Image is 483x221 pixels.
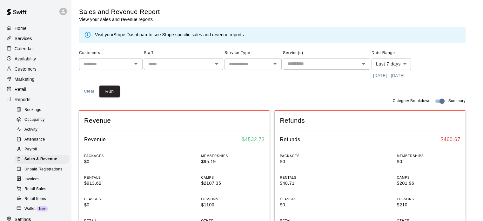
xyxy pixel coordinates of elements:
[15,185,69,194] div: Retail Sales
[15,145,69,154] div: Payroll
[84,158,148,165] p: $0
[24,176,39,183] span: Invoices
[397,180,460,187] p: $201.96
[15,204,71,214] a: WalletNew
[131,59,140,68] button: Open
[15,165,69,174] div: Unpaid Registrations
[95,31,244,38] div: Visit your to see Stripe specific sales and revenue reports
[5,34,66,43] a: Services
[84,202,148,208] p: $0
[79,86,99,97] button: Clear
[84,135,106,144] h6: Revenue
[201,175,265,180] p: CAMPS
[15,35,32,42] p: Services
[99,86,120,97] button: Run
[24,146,37,153] span: Payroll
[15,195,69,204] div: Retail Items
[372,71,406,81] button: [DATE] - [DATE]
[280,154,343,158] p: PACKAGES
[15,106,69,114] div: Bookings
[280,197,343,202] p: CLASSES
[24,156,57,162] span: Sales & Revenue
[15,56,36,62] p: Availability
[113,32,149,37] a: Stripe Dashboard
[15,145,71,155] a: Payroll
[15,204,69,213] div: WalletNew
[5,44,66,53] a: Calendar
[225,48,282,58] span: Service Type
[24,107,41,113] span: Bookings
[15,174,71,184] a: Invoices
[15,135,69,144] div: Attendance
[280,202,343,208] p: $0
[15,175,69,184] div: Invoices
[15,105,71,115] a: Bookings
[359,59,368,68] button: Open
[397,197,460,202] p: LESSONS
[84,180,148,187] p: $913.62
[24,206,36,212] span: Wallet
[392,98,430,104] span: Category Breakdown
[440,135,460,144] h6: $ 460.67
[24,136,45,143] span: Attendance
[280,180,343,187] p: $48.71
[5,24,66,33] div: Home
[84,116,265,125] span: Revenue
[372,48,427,58] span: Date Range
[15,155,69,164] div: Sales & Revenue
[15,164,71,174] a: Unpaid Registrations
[15,155,71,164] a: Sales & Revenue
[84,175,148,180] p: RENTALS
[5,74,66,84] a: Marketing
[201,197,265,202] p: LESSONS
[201,202,265,208] p: $1100
[15,45,33,52] p: Calendar
[144,48,223,58] span: Staff
[24,186,46,192] span: Retail Sales
[84,154,148,158] p: PACKAGES
[79,16,160,23] p: View your sales and revenue reports
[201,180,265,187] p: $2107.35
[5,95,66,104] a: Reports
[397,202,460,208] p: $210
[24,127,37,133] span: Activity
[15,135,71,145] a: Attendance
[15,115,71,125] a: Occupancy
[212,59,221,68] button: Open
[79,8,160,16] h5: Sales and Revenue Report
[15,115,69,124] div: Occupancy
[15,25,27,31] p: Home
[15,125,71,135] a: Activity
[15,66,37,72] p: Customers
[280,158,343,165] p: $0
[397,154,460,158] p: MEMBERSHIPS
[5,64,66,74] a: Customers
[37,207,48,211] span: New
[201,154,265,158] p: MEMBERSHIPS
[372,58,411,70] div: Last 7 days
[24,117,45,123] span: Occupancy
[84,197,148,202] p: CLASSES
[397,175,460,180] p: CAMPS
[280,175,343,180] p: RENTALS
[5,54,66,64] a: Availability
[15,86,26,93] p: Retail
[15,96,30,103] p: Reports
[15,76,35,82] p: Marketing
[15,184,71,194] a: Retail Sales
[448,98,466,104] span: Summary
[283,48,370,58] span: Service(s)
[15,125,69,134] div: Activity
[397,158,460,165] p: $0
[5,85,66,94] a: Retail
[79,48,143,58] span: Customers
[242,135,265,144] h6: $ 4532.73
[24,196,46,202] span: Retail Items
